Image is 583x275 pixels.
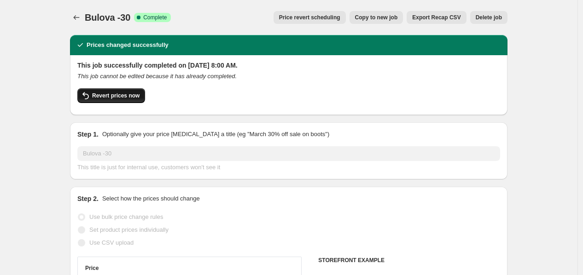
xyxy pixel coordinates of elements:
[350,11,403,24] button: Copy to new job
[70,11,83,24] button: Price change jobs
[77,61,500,70] h2: This job successfully completed on [DATE] 8:00 AM.
[77,164,220,171] span: This title is just for internal use, customers won't see it
[77,146,500,161] input: 30% off holiday sale
[89,239,134,246] span: Use CSV upload
[102,194,200,203] p: Select how the prices should change
[85,264,99,272] h3: Price
[407,11,466,24] button: Export Recap CSV
[318,257,500,264] h6: STOREFRONT EXAMPLE
[279,14,340,21] span: Price revert scheduling
[77,130,99,139] h2: Step 1.
[87,40,169,50] h2: Prices changed successfully
[412,14,461,21] span: Export Recap CSV
[85,12,130,23] span: Bulova -30
[470,11,507,24] button: Delete job
[143,14,167,21] span: Complete
[102,130,329,139] p: Optionally give your price [MEDICAL_DATA] a title (eg "March 30% off sale on boots")
[476,14,502,21] span: Delete job
[89,213,163,220] span: Use bulk price change rules
[355,14,398,21] span: Copy to new job
[77,194,99,203] h2: Step 2.
[92,92,140,99] span: Revert prices now
[274,11,346,24] button: Price revert scheduling
[89,226,169,233] span: Set product prices individually
[77,73,237,80] i: This job cannot be edited because it has already completed.
[77,88,145,103] button: Revert prices now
